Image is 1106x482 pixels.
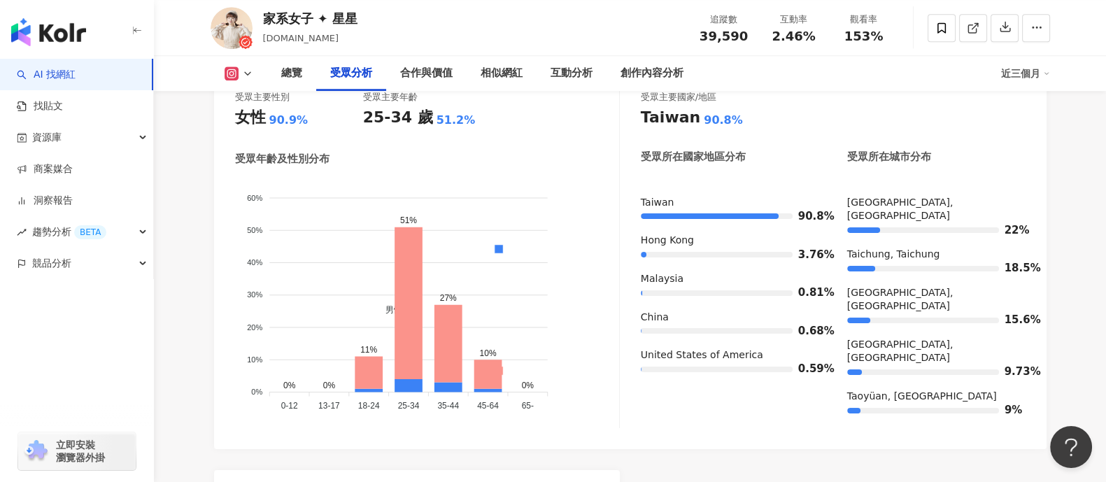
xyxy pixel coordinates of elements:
div: 觀看率 [837,13,891,27]
a: 商案媒合 [17,162,73,176]
tspan: 65- [521,401,533,411]
tspan: 35-44 [437,401,459,411]
div: China [641,311,819,325]
tspan: 50% [247,226,262,234]
span: 90.8% [798,211,819,222]
div: 受眾主要年齡 [363,91,418,104]
div: 受眾所在國家地區分布 [641,150,746,164]
div: United States of America [641,348,819,362]
div: 互動分析 [551,65,593,82]
div: 90.9% [269,113,309,128]
span: 0.81% [798,288,819,298]
tspan: 30% [247,290,262,299]
tspan: 60% [247,193,262,201]
tspan: 18-24 [357,401,379,411]
div: Taichung, Taichung [847,248,1026,262]
div: 受眾分析 [330,65,372,82]
div: 51.2% [437,113,476,128]
span: 立即安裝 瀏覽器外掛 [56,439,105,464]
a: 找貼文 [17,99,63,113]
tspan: 20% [247,322,262,331]
div: 近三個月 [1001,62,1050,85]
tspan: 13-17 [318,401,340,411]
tspan: 45-64 [477,401,499,411]
tspan: 0% [251,388,262,396]
tspan: 10% [247,355,262,364]
div: 25-34 歲 [363,107,433,129]
span: 9.73% [1005,367,1026,377]
div: Hong Kong [641,234,819,248]
span: 39,590 [700,29,748,43]
span: 9% [1005,405,1026,416]
div: 受眾主要性別 [235,91,290,104]
tspan: 40% [247,258,262,267]
div: 創作內容分析 [621,65,683,82]
div: [GEOGRAPHIC_DATA], [GEOGRAPHIC_DATA] [847,338,1026,365]
span: 資源庫 [32,122,62,153]
span: [DOMAIN_NAME] [263,33,339,43]
div: BETA [74,225,106,239]
span: rise [17,227,27,237]
span: 15.6% [1005,315,1026,325]
div: 總覽 [281,65,302,82]
a: chrome extension立即安裝 瀏覽器外掛 [18,432,136,470]
img: KOL Avatar [211,7,253,49]
div: 互動率 [767,13,821,27]
div: Malaysia [641,272,819,286]
div: Taoyüan, [GEOGRAPHIC_DATA] [847,390,1026,404]
div: [GEOGRAPHIC_DATA], [GEOGRAPHIC_DATA] [847,286,1026,313]
span: 0.59% [798,364,819,374]
div: Taiwan [641,107,700,129]
img: logo [11,18,86,46]
div: 受眾主要國家/地區 [641,91,716,104]
span: 18.5% [1005,263,1026,274]
div: [GEOGRAPHIC_DATA], [GEOGRAPHIC_DATA] [847,196,1026,223]
tspan: 0-12 [281,401,297,411]
div: 受眾所在城市分布 [847,150,931,164]
div: 追蹤數 [697,13,751,27]
div: 相似網紅 [481,65,523,82]
span: 趨勢分析 [32,216,106,248]
span: 男性 [375,305,402,315]
div: 90.8% [704,113,743,128]
span: 2.46% [772,29,815,43]
iframe: Help Scout Beacon - Open [1050,426,1092,468]
span: 0.68% [798,326,819,336]
a: 洞察報告 [17,194,73,208]
div: 家系女子 ✦ 星星 [263,10,358,27]
div: 受眾年齡及性別分布 [235,152,329,166]
span: 競品分析 [32,248,71,279]
div: 合作與價值 [400,65,453,82]
a: searchAI 找網紅 [17,68,76,82]
tspan: 25-34 [397,401,419,411]
div: Taiwan [641,196,819,210]
span: 153% [844,29,884,43]
img: chrome extension [22,440,50,462]
span: 3.76% [798,250,819,260]
span: 22% [1005,225,1026,236]
div: 女性 [235,107,266,129]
